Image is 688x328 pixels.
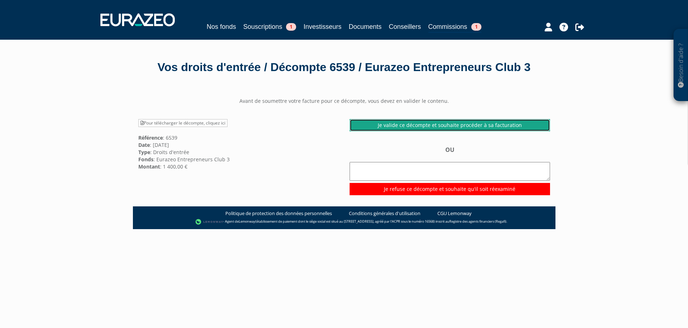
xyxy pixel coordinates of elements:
strong: Montant [138,163,160,170]
a: Pour télécharger le décompte, cliquez ici [138,119,228,127]
span: 1 [286,23,296,31]
a: CGU Lemonway [437,210,472,217]
span: 1 [471,23,481,31]
a: Nos fonds [207,22,236,32]
div: - Agent de (établissement de paiement dont le siège social est situé au [STREET_ADDRESS], agréé p... [140,218,548,226]
a: Je valide ce décompte et souhaite procéder à sa facturation [350,119,550,131]
a: Registre des agents financiers (Regafi) [449,219,506,224]
a: Investisseurs [303,22,341,32]
a: Documents [349,22,382,32]
input: Je refuse ce décompte et souhaite qu'il soit réexaminé [350,183,550,195]
p: Besoin d'aide ? [677,33,685,98]
strong: Référence [138,134,163,141]
a: Conseillers [389,22,421,32]
strong: Type [138,149,150,156]
div: : 6539 : [DATE] : Droits d'entrée : Eurazeo Entrepreneurs Club 3 : 1 400,00 € [133,119,344,170]
img: 1732889491-logotype_eurazeo_blanc_rvb.png [100,13,175,26]
strong: Date [138,141,150,148]
center: Avant de soumettre votre facture pour ce décompte, vous devez en valider le contenu. [133,97,555,105]
a: Conditions générales d'utilisation [349,210,420,217]
a: Lemonway [239,219,255,224]
img: logo-lemonway.png [195,218,223,226]
div: Vos droits d'entrée / Décompte 6539 / Eurazeo Entrepreneurs Club 3 [138,59,550,76]
a: Commissions1 [428,22,481,33]
strong: Fonds [138,156,153,163]
div: OU [350,146,550,195]
a: Souscriptions1 [243,22,296,32]
a: Politique de protection des données personnelles [225,210,332,217]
